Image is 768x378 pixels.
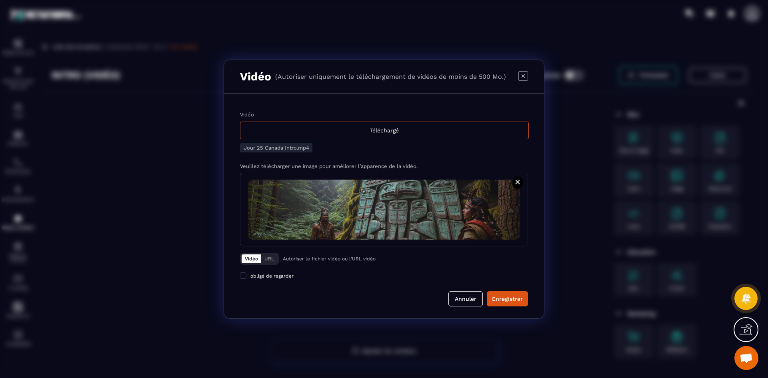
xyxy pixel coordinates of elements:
[244,145,309,151] span: Jour 25 Canada Intro.mp4
[734,346,758,370] div: Ouvrir le chat
[240,122,529,139] div: Téléchargé
[283,256,376,262] p: Autoriser le fichier vidéo ou l'URL vidéo
[240,163,418,169] label: Veuillez télécharger une image pour améliorer l’apparence de la vidéo.
[492,295,523,303] div: Enregistrer
[448,291,483,306] button: Annuler
[487,291,528,306] button: Enregistrer
[242,254,261,263] button: Vidéo
[240,112,254,118] label: Vidéo
[261,254,277,263] button: URL
[250,273,294,279] span: obligé de regarder
[240,70,271,83] h3: Vidéo
[275,73,506,80] p: (Autoriser uniquement le téléchargement de vidéos de moins de 500 Mo.)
